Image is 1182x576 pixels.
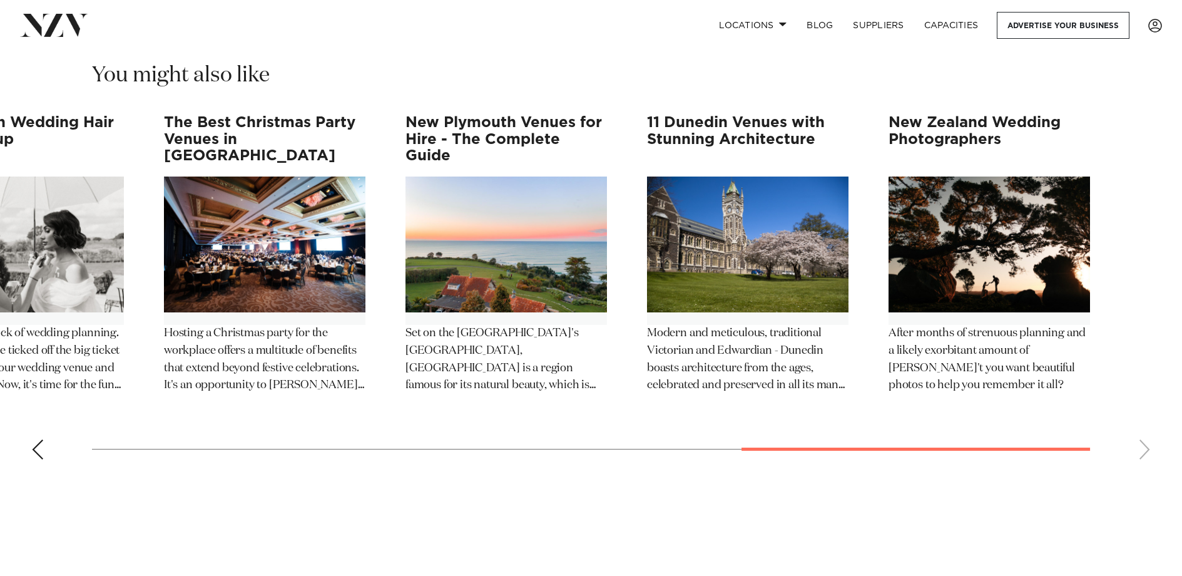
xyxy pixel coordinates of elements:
[843,12,914,39] a: SUPPLIERS
[405,115,607,164] h3: New Plymouth Venues for Hire - The Complete Guide
[164,115,365,409] swiper-slide: 9 / 12
[709,12,797,39] a: Locations
[647,115,848,164] h3: 11 Dunedin Venues with Stunning Architecture
[997,12,1129,39] a: Advertise your business
[164,115,365,164] h3: The Best Christmas Party Venues in [GEOGRAPHIC_DATA]
[164,115,365,394] a: The Best Christmas Party Venues in [GEOGRAPHIC_DATA] The Best Christmas Party Venues in New Zeala...
[647,115,848,394] a: 11 Dunedin Venues with Stunning Architecture 11 Dunedin Venues with Stunning Architecture Modern ...
[164,177,365,312] img: The Best Christmas Party Venues in New Zealand
[889,115,1090,409] swiper-slide: 12 / 12
[164,325,365,395] p: Hosting a Christmas party for the workplace offers a multitude of benefits that extend beyond fes...
[889,177,1090,312] img: New Zealand Wedding Photographers
[797,12,843,39] a: BLOG
[405,115,607,394] a: New Plymouth Venues for Hire - The Complete Guide New Plymouth Venues for Hire - The Complete Gui...
[405,325,607,395] p: Set on the [GEOGRAPHIC_DATA]'s [GEOGRAPHIC_DATA], [GEOGRAPHIC_DATA] is a region famous for its na...
[20,14,88,36] img: nzv-logo.png
[405,115,607,409] swiper-slide: 10 / 12
[647,325,848,395] p: Modern and meticulous, traditional Victorian and Edwardian - Dunedin boasts architecture from the...
[889,115,1090,164] h3: New Zealand Wedding Photographers
[92,61,270,90] h2: You might also like
[889,325,1090,395] p: After months of strenuous planning and a likely exorbitant amount of [PERSON_NAME]'t you want bea...
[405,177,607,312] img: New Plymouth Venues for Hire - The Complete Guide
[647,177,848,312] img: 11 Dunedin Venues with Stunning Architecture
[889,115,1090,394] a: New Zealand Wedding Photographers New Zealand Wedding Photographers After months of strenuous pla...
[647,115,848,409] swiper-slide: 11 / 12
[914,12,989,39] a: Capacities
